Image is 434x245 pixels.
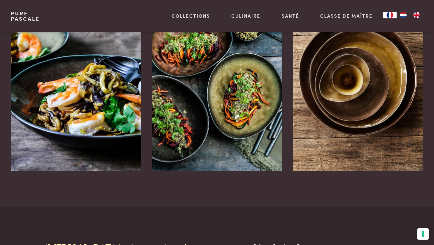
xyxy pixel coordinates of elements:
a: NL [397,12,410,18]
a: Santé [282,12,299,19]
div: Language [383,12,397,18]
button: Vos préférences en matière de consentement pour les technologies de suivi [417,228,429,240]
ul: Language list [397,12,423,18]
a: Culinaire [231,12,260,19]
a: PurePascale [11,11,40,21]
aside: Language selected: Français [383,12,423,18]
a: EN [410,12,423,18]
a: FR [383,12,397,18]
a: Collections [172,12,210,19]
a: Classe de maître [320,12,373,19]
